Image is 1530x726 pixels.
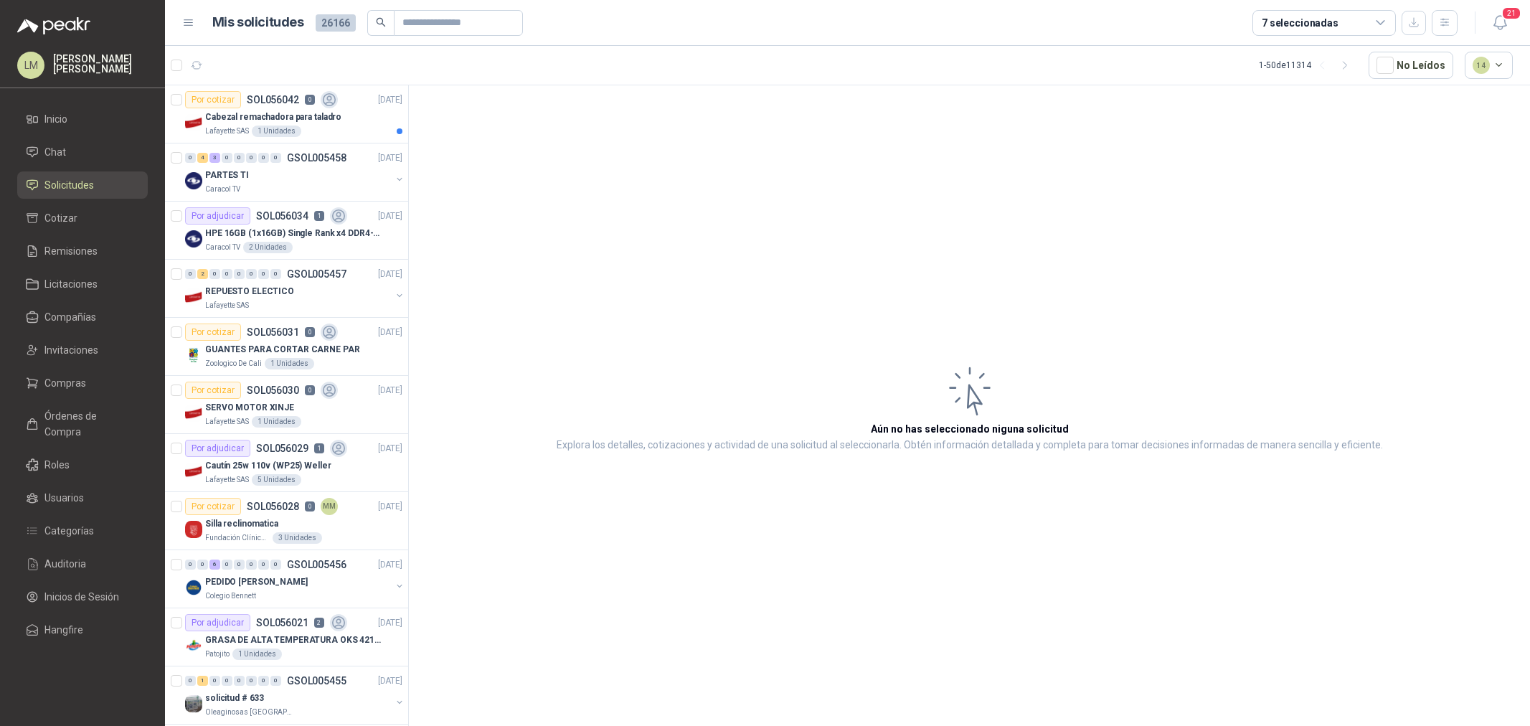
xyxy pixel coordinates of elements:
div: 0 [270,153,281,163]
a: Órdenes de Compra [17,402,148,445]
a: Compañías [17,303,148,331]
p: SOL056028 [247,501,299,511]
span: Categorías [44,523,94,539]
p: Fundación Clínica Shaio [205,532,270,544]
a: Por adjudicarSOL0560341[DATE] Company LogoHPE 16GB (1x16GB) Single Rank x4 DDR4-2400Caracol TV2 U... [165,202,408,260]
span: Cotizar [44,210,77,226]
div: 0 [246,676,257,686]
p: SOL056030 [247,385,299,395]
div: 0 [222,269,232,279]
a: Invitaciones [17,336,148,364]
span: search [376,17,386,27]
div: 3 [209,153,220,163]
span: Licitaciones [44,276,98,292]
p: [DATE] [378,93,402,107]
div: Por adjudicar [185,614,250,631]
div: 0 [246,153,257,163]
p: SOL056034 [256,211,308,221]
div: 0 [246,560,257,570]
span: 26166 [316,14,356,32]
div: 0 [258,676,269,686]
div: Por cotizar [185,324,241,341]
div: 2 [197,269,208,279]
a: Remisiones [17,237,148,265]
p: Zoologico De Cali [205,358,262,369]
p: GSOL005456 [287,560,346,570]
p: Oleaginosas [GEOGRAPHIC_DATA][PERSON_NAME] [205,707,296,718]
span: Inicios de Sesión [44,589,119,605]
a: Inicios de Sesión [17,583,148,610]
div: 0 [246,269,257,279]
img: Company Logo [185,405,202,422]
div: 5 Unidades [252,474,301,486]
p: [DATE] [378,616,402,630]
div: 0 [258,560,269,570]
a: Chat [17,138,148,166]
div: 0 [197,560,208,570]
span: Solicitudes [44,177,94,193]
button: 14 [1465,52,1514,79]
span: Chat [44,144,66,160]
img: Company Logo [185,463,202,480]
div: 3 Unidades [273,532,322,544]
h1: Mis solicitudes [212,12,304,33]
div: 0 [209,269,220,279]
div: Por adjudicar [185,440,250,457]
p: Patojito [205,649,230,660]
img: Company Logo [185,230,202,247]
p: [DATE] [378,558,402,572]
a: 0 0 6 0 0 0 0 0 GSOL005456[DATE] Company LogoPEDIDO [PERSON_NAME]Colegio Bennett [185,556,405,602]
p: GSOL005458 [287,153,346,163]
span: 21 [1501,6,1521,20]
div: 4 [197,153,208,163]
div: 1 Unidades [252,126,301,137]
div: 6 [209,560,220,570]
img: Company Logo [185,521,202,538]
img: Company Logo [185,288,202,306]
div: 0 [234,676,245,686]
span: Compras [44,375,86,391]
img: Company Logo [185,579,202,596]
a: Por adjudicarSOL0560291[DATE] Company LogoCautín 25w 110v (WP25) WellerLafayette SAS5 Unidades [165,434,408,492]
p: 0 [305,501,315,511]
p: 2 [314,618,324,628]
div: 0 [209,676,220,686]
p: GUANTES PARA CORTAR CARNE PAR [205,343,360,357]
a: Por cotizarSOL0560280MM[DATE] Company LogoSilla reclinomaticaFundación Clínica Shaio3 Unidades [165,492,408,550]
span: Invitaciones [44,342,98,358]
div: LM [17,52,44,79]
span: Roles [44,457,70,473]
div: 0 [222,676,232,686]
a: Por cotizarSOL0560300[DATE] Company LogoSERVO MOTOR XINJELafayette SAS1 Unidades [165,376,408,434]
div: 0 [234,560,245,570]
p: Lafayette SAS [205,126,249,137]
p: Lafayette SAS [205,300,249,311]
div: Por cotizar [185,498,241,515]
p: 0 [305,327,315,337]
p: GRASA DE ALTA TEMPERATURA OKS 4210 X 5 KG [205,633,384,647]
img: Logo peakr [17,17,90,34]
span: Órdenes de Compra [44,408,134,440]
div: 1 Unidades [265,358,314,369]
p: REPUESTO ELECTICO [205,285,294,298]
div: 0 [258,269,269,279]
p: Cautín 25w 110v (WP25) Weller [205,459,331,473]
div: 0 [258,153,269,163]
p: [DATE] [378,209,402,223]
p: 0 [305,95,315,105]
button: No Leídos [1369,52,1453,79]
div: Por cotizar [185,91,241,108]
p: Caracol TV [205,184,240,195]
a: Solicitudes [17,171,148,199]
span: Inicio [44,111,67,127]
p: HPE 16GB (1x16GB) Single Rank x4 DDR4-2400 [205,227,384,240]
div: 0 [185,153,196,163]
div: 1 Unidades [232,649,282,660]
div: 0 [270,676,281,686]
a: Roles [17,451,148,478]
span: Remisiones [44,243,98,259]
a: Por cotizarSOL0560310[DATE] Company LogoGUANTES PARA CORTAR CARNE PARZoologico De Cali1 Unidades [165,318,408,376]
div: 0 [234,269,245,279]
p: PARTES TI [205,169,249,182]
div: 1 [197,676,208,686]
